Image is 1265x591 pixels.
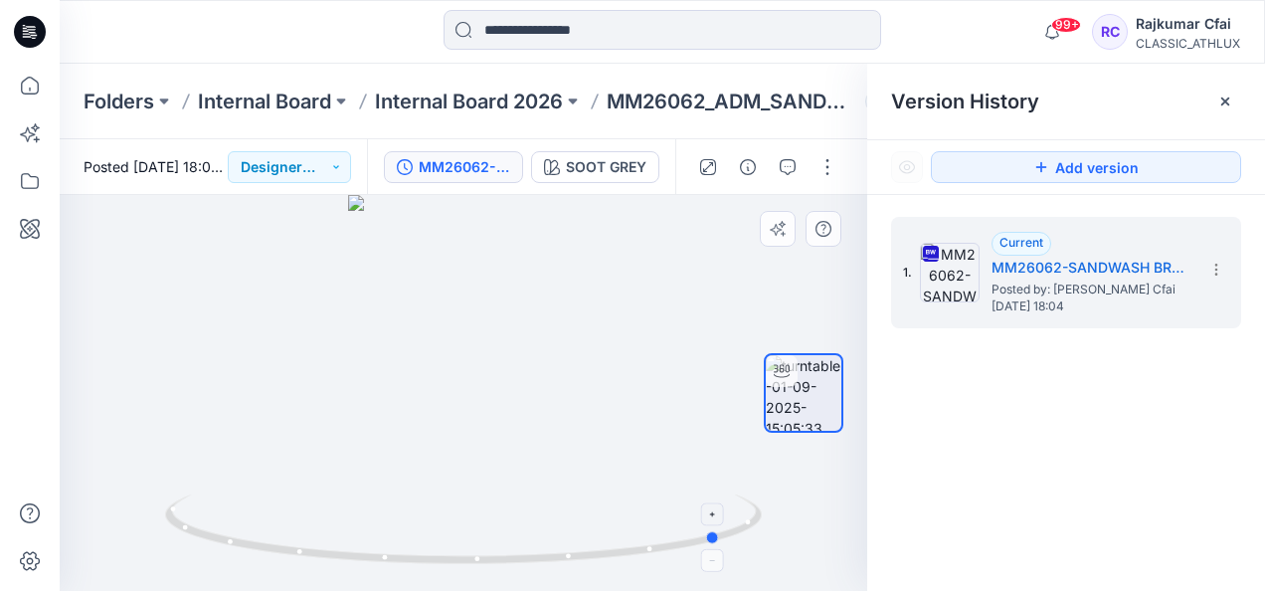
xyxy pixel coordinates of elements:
[891,151,923,183] button: Show Hidden Versions
[891,90,1039,113] span: Version History
[375,88,563,115] a: Internal Board 2026
[903,264,912,282] span: 1.
[766,355,841,431] img: turntable-01-09-2025-15:05:33
[566,156,646,178] div: SOOT GREY
[531,151,659,183] button: SOOT GREY
[732,151,764,183] button: Details
[992,256,1190,280] h5: MM26062-SANDWASH BRUSHED BACK FULL ZIP JACKET
[1217,94,1233,109] button: Close
[999,235,1043,250] span: Current
[992,299,1190,313] span: [DATE] 18:04
[1051,17,1081,33] span: 99+
[1092,14,1128,50] div: RC
[920,243,980,302] img: MM26062-SANDWASH BRUSHED BACK FULL ZIP JACKET
[384,151,523,183] button: MM26062-SANDWASH BRUSHED BACK FULL ZIP JACKET
[84,88,154,115] a: Folders
[992,280,1190,299] span: Posted by: Rajkumar Cfai
[1136,36,1240,51] div: CLASSIC_ATHLUX
[607,88,857,115] p: MM26062_ADM_SANDWASH BRUSHED BACK FULL ZIP JACKET
[198,88,331,115] a: Internal Board
[857,88,957,115] button: Legacy Style
[931,151,1241,183] button: Add version
[84,156,228,177] span: Posted [DATE] 18:04 by
[419,156,510,178] div: MM26062-SANDWASH BRUSHED BACK FULL ZIP JACKET
[1136,12,1240,36] div: Rajkumar Cfai
[865,90,957,113] span: Legacy Style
